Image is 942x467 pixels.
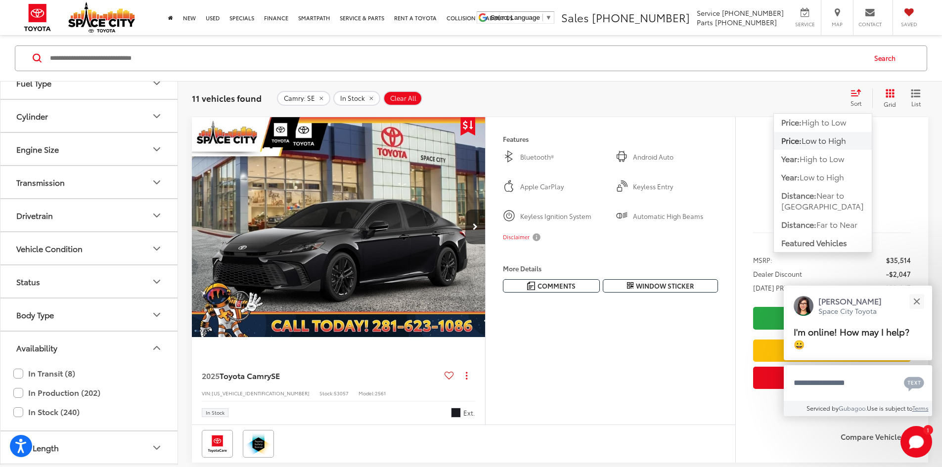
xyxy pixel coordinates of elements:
[491,14,540,21] span: Select Language
[794,325,909,350] span: I'm online! How may I help? 😀
[460,117,475,136] span: Get Price Drop Alert
[245,432,272,456] img: Toyota Safety Sense
[538,281,576,291] span: Comments
[697,8,720,18] span: Service
[784,286,932,416] div: Close[PERSON_NAME]Space City ToyotaI'm online! How may I help? 😀Type your messageChat with SMSSen...
[807,404,839,412] span: Serviced by
[0,332,179,364] button: AvailabilityAvailability
[802,116,846,127] span: High to Low
[151,209,163,221] div: Drivetrain
[375,389,386,397] span: 2561
[271,370,280,381] span: SE
[191,117,486,338] a: 2025 Toyota Camry SE2025 Toyota Camry SE2025 Toyota Camry SE2025 Toyota Camry SE
[192,91,262,103] span: 11 vehicles found
[220,370,271,381] span: Toyota Camry
[202,370,220,381] span: 2025
[191,117,486,338] img: 2025 Toyota Camry SE
[491,14,552,21] a: Select Language​
[781,153,800,164] span: Year:
[774,234,872,252] button: Featured Vehicles
[16,144,59,154] div: Engine Size
[16,177,65,187] div: Transmission
[841,432,918,442] label: Compare Vehicle
[0,199,179,231] button: DrivetrainDrivetrain
[151,176,163,188] div: Transmission
[151,308,163,320] div: Body Type
[333,90,380,105] button: remove 1
[16,443,59,452] div: Bed Length
[151,275,163,287] div: Status
[633,212,718,221] span: Automatic High Beams
[858,21,882,28] span: Contact
[0,298,179,331] button: Body TypeBody Type
[151,441,163,453] div: Bed Length
[886,255,911,265] span: $35,514
[151,143,163,155] div: Engine Size
[13,365,165,382] label: In Transit (8)
[0,100,179,132] button: CylinderCylinder
[16,211,53,220] div: Drivetrain
[68,2,135,33] img: Space City Toyota
[0,133,179,165] button: Engine SizeEngine Size
[794,21,816,28] span: Service
[465,210,485,244] button: Next image
[151,77,163,88] div: Fuel Type
[781,218,816,229] span: Distance:
[867,404,912,412] span: Use is subject to
[16,277,40,286] div: Status
[722,8,784,18] span: [PHONE_NUMBER]
[503,233,530,241] span: Disclaimer
[13,384,165,401] label: In Production (202)
[774,113,872,131] button: Price:High to Low
[0,232,179,264] button: Vehicle ConditionVehicle Condition
[334,389,349,397] span: 53057
[0,166,179,198] button: TransmissionTransmission
[753,172,911,197] span: $33,467
[774,186,872,215] button: Distance:Near to [GEOGRAPHIC_DATA]
[636,281,694,291] span: Window Sticker
[753,202,911,212] span: [DATE] Price
[906,291,927,312] button: Close
[912,404,929,412] a: Terms
[753,283,794,293] span: [DATE] PRICE
[383,90,422,105] button: Clear All
[16,78,51,87] div: Fuel Type
[753,269,802,279] span: Dealer Discount
[911,99,921,107] span: List
[503,135,718,142] h4: Features
[753,367,911,389] button: Get Price Now
[885,283,911,293] span: $33,467
[202,389,212,397] span: VIN:
[633,152,718,162] span: Android Auto
[527,282,535,290] img: Comments
[202,370,441,381] a: 2025Toyota CamrySE
[603,279,718,293] button: Window Sticker
[451,408,461,418] span: Black
[872,88,903,108] button: Grid View
[151,341,163,353] div: Availability
[753,307,911,329] a: Check Availability
[898,21,920,28] span: Saved
[277,90,330,105] button: remove Camry: SE
[900,426,932,458] button: Toggle Chat Window
[851,99,861,107] span: Sort
[781,171,800,182] span: Year:
[151,242,163,254] div: Vehicle Condition
[463,408,475,418] span: Ext.
[781,189,864,212] span: Near to [GEOGRAPHIC_DATA]
[865,45,910,70] button: Search
[697,17,713,27] span: Parts
[204,432,231,456] img: Toyota Care
[715,17,777,27] span: [PHONE_NUMBER]
[16,244,83,253] div: Vehicle Condition
[592,9,690,25] span: [PHONE_NUMBER]
[627,282,633,290] i: Window Sticker
[206,410,224,415] span: In Stock
[16,343,57,352] div: Availability
[901,372,927,394] button: Chat with SMS
[520,152,605,162] span: Bluetooth®
[16,111,48,121] div: Cylinder
[774,215,872,233] button: Distance:Far to Near
[458,367,475,384] button: Actions
[503,265,718,272] h4: More Details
